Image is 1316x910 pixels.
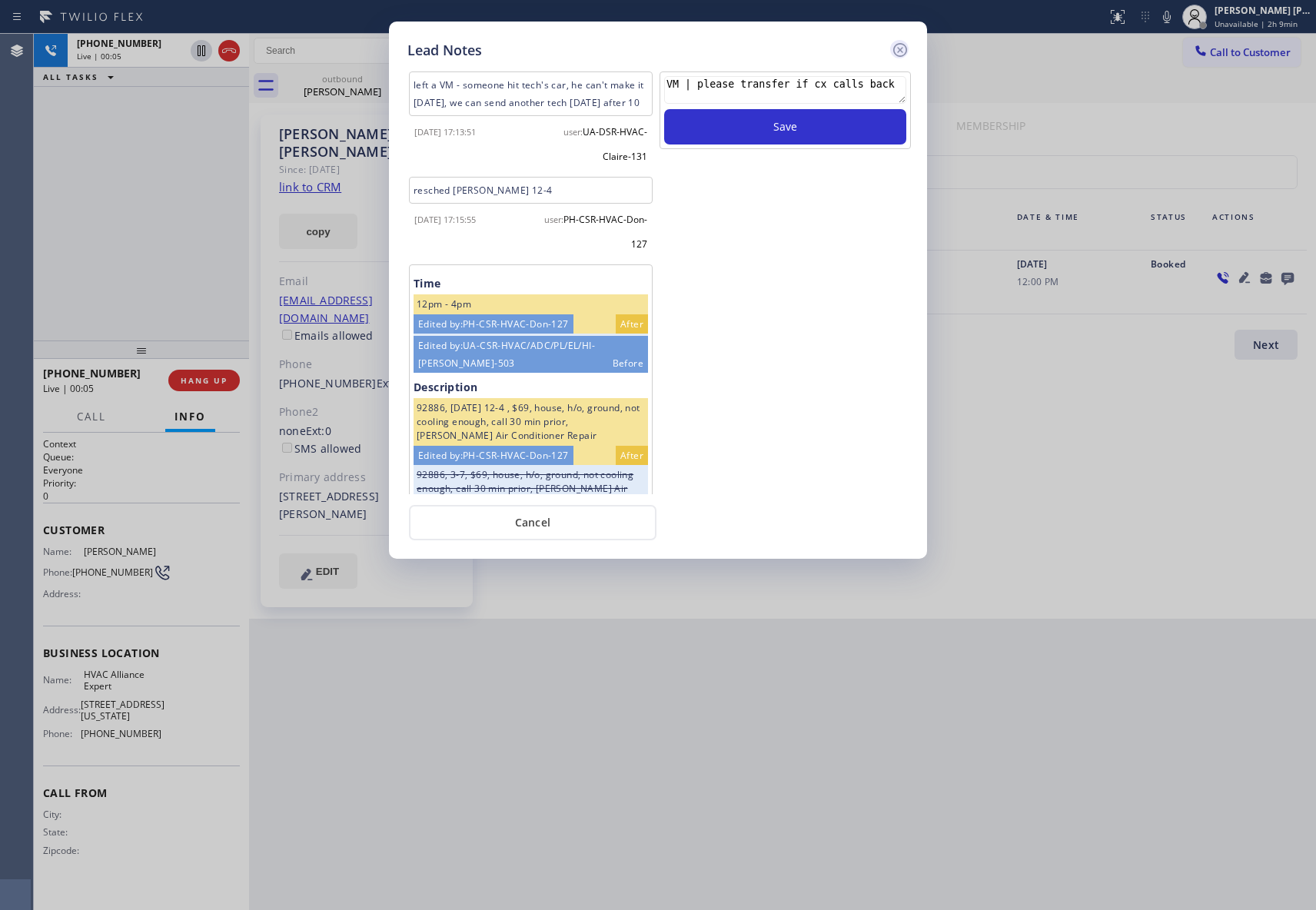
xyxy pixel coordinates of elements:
div: Edited by: UA-CSR-HVAC/ADC/PL/EL/HI-[PERSON_NAME]-503 [414,336,648,373]
div: 3pm - 7pm [414,334,648,354]
div: After [616,446,648,465]
div: 92886, 3-7, $69, house, h/o, ground, not cooling enough, call 30 min prior, [PERSON_NAME] Air Con... [414,465,648,513]
div: After [616,314,648,334]
div: Edited by: PH-CSR-HVAC-Don-127 [414,446,573,465]
div: left a VM - someone hit tech's car, he can't make it [DATE], we can send another tech [DATE] afte... [409,71,653,116]
div: Description [414,377,648,398]
button: Cancel [409,505,656,540]
div: resched [PERSON_NAME] 12-4 [409,177,653,204]
span: [DATE] 17:15:55 [414,214,476,225]
span: user: [563,126,583,138]
span: [DATE] 17:13:51 [414,126,476,138]
div: Edited by: PH-CSR-HVAC-Don-127 [414,314,573,334]
div: 12pm - 4pm [414,294,648,314]
span: user: [544,214,563,225]
textarea: VM | please transfer if cx calls back [664,76,906,104]
span: PH-CSR-HVAC-Don-127 [563,213,647,251]
h5: Lead Notes [407,40,482,61]
div: 92886, [DATE] 12-4 , $69, house, h/o, ground, not cooling enough, call 30 min prior, [PERSON_NAME... [414,398,648,446]
button: Save [664,109,906,144]
div: Before [608,354,648,373]
span: UA-DSR-HVAC-Claire-131 [583,125,647,163]
div: Time [414,274,648,294]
